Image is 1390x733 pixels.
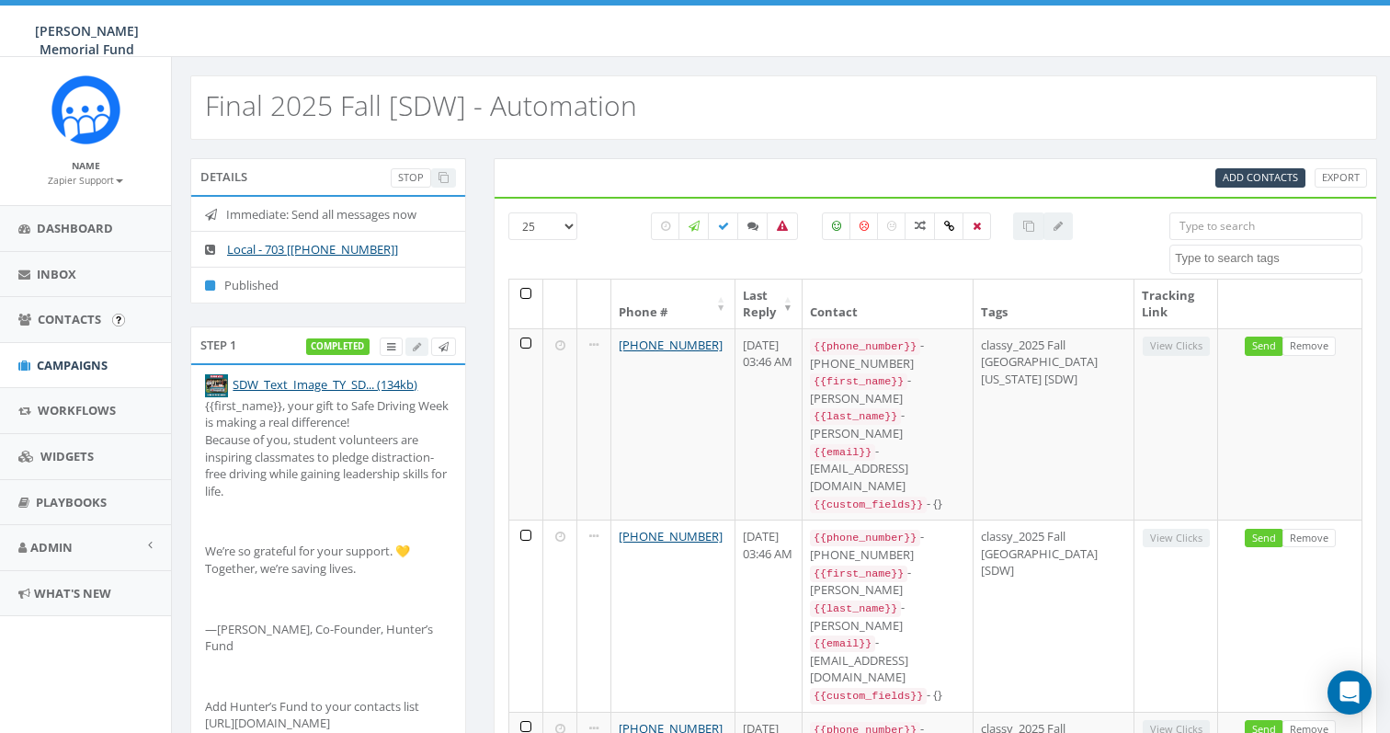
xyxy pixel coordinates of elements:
[1282,529,1336,548] a: Remove
[810,636,875,652] code: {{email}}
[708,212,739,240] label: Delivered
[810,407,965,441] div: - [PERSON_NAME]
[190,326,466,363] div: Step 1
[1223,170,1298,184] span: Add Contacts
[30,539,73,555] span: Admin
[34,585,111,601] span: What's New
[810,337,965,372] div: - [PHONE_NUMBER]
[810,634,965,686] div: - [EMAIL_ADDRESS][DOMAIN_NAME]
[205,397,451,499] p: {{first_name}}, your gift to Safe Driving Week is making a real difference! Because of you, stude...
[810,372,965,407] div: - [PERSON_NAME]
[205,543,451,577] p: We’re so grateful for your support. 💛 Together, we’re saving lives.
[48,174,123,187] small: Zapier Support
[735,520,803,711] td: [DATE] 03:46 AM
[191,197,465,233] li: Immediate: Send all messages now
[1134,280,1218,328] th: Tracking Link
[963,212,991,240] label: Removed
[974,520,1134,711] td: classy_2025 Fall [GEOGRAPHIC_DATA] [SDW]
[38,311,101,327] span: Contacts
[737,212,769,240] label: Replied
[233,376,417,393] a: SDW_Text_Image_TY_SD... (134kb)
[678,212,710,240] label: Sending
[810,497,927,513] code: {{custom_fields}}
[735,328,803,520] td: [DATE] 03:46 AM
[810,566,907,582] code: {{first_name}}
[306,338,370,355] label: completed
[37,266,76,282] span: Inbox
[48,171,123,188] a: Zapier Support
[810,528,965,563] div: - [PHONE_NUMBER]
[611,280,735,328] th: Phone #: activate to sort column ascending
[205,209,226,221] i: Immediate: Send all messages now
[1223,170,1298,184] span: CSV files only
[37,220,113,236] span: Dashboard
[974,280,1134,328] th: Tags
[810,444,875,461] code: {{email}}
[810,564,965,599] div: - [PERSON_NAME]
[1315,168,1367,188] a: Export
[38,402,116,418] span: Workflows
[1245,529,1283,548] a: Send
[810,442,965,495] div: - [EMAIL_ADDRESS][DOMAIN_NAME]
[619,528,723,544] a: [PHONE_NUMBER]
[810,495,965,513] div: - {}
[1169,212,1362,240] input: Type to search
[974,328,1134,520] td: classy_2025 Fall [GEOGRAPHIC_DATA][US_STATE] [SDW]
[735,280,803,328] th: Last Reply: activate to sort column ascending
[387,339,395,353] span: View Campaign Delivery Statistics
[35,22,139,58] span: [PERSON_NAME] Memorial Fund
[934,212,964,240] label: Link Clicked
[849,212,879,240] label: Negative
[391,168,431,188] a: Stop
[205,280,224,292] i: Published
[72,159,100,172] small: Name
[439,339,449,353] span: Send Test Message
[112,314,125,326] input: Submit
[810,373,907,390] code: {{first_name}}
[191,267,465,304] li: Published
[810,601,901,617] code: {{last_name}}
[803,280,974,328] th: Contact
[810,530,920,546] code: {{phone_number}}
[810,599,965,634] div: - [PERSON_NAME]
[822,212,851,240] label: Positive
[1175,250,1362,267] textarea: Search
[810,688,927,704] code: {{custom_fields}}
[190,158,466,195] div: Details
[40,448,94,464] span: Widgets
[905,212,936,240] label: Mixed
[767,212,798,240] label: Bounced
[877,212,906,240] label: Neutral
[810,686,965,704] div: - {}
[51,75,120,144] img: Rally_Corp_Icon.png
[1245,337,1283,356] a: Send
[810,338,920,355] code: {{phone_number}}
[205,90,637,120] h2: Final 2025 Fall [SDW] - Automation
[1327,670,1372,715] div: Open Intercom Messenger
[651,212,680,240] label: Pending
[619,337,723,353] a: [PHONE_NUMBER]
[1282,337,1336,356] a: Remove
[1215,168,1305,188] a: Add Contacts
[37,357,108,373] span: Campaigns
[205,698,451,732] p: Add Hunter’s Fund to your contacts list [URL][DOMAIN_NAME]
[227,241,398,258] a: Local - 703 [[PHONE_NUMBER]]
[205,621,451,655] p: —[PERSON_NAME], Co-Founder, Hunter’s Fund
[36,494,107,510] span: Playbooks
[810,408,901,425] code: {{last_name}}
